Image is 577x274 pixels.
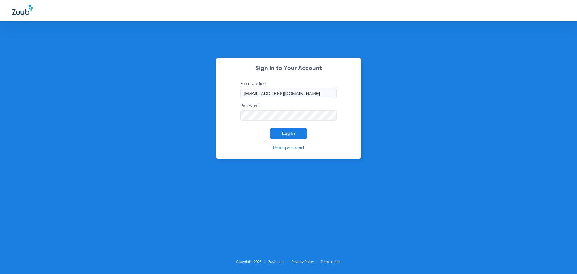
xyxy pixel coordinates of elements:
[547,245,577,274] iframe: Chat Widget
[236,259,268,265] li: Copyright 2025
[231,66,346,72] h2: Sign In to Your Account
[268,259,292,265] li: Zuub, Inc.
[240,81,337,98] label: Email address
[321,260,341,264] a: Terms of Use
[240,110,337,121] input: Password
[240,88,337,98] input: Email address
[270,128,307,139] button: Log In
[282,131,295,136] span: Log In
[273,146,304,150] a: Reset password
[12,5,33,15] img: Zuub Logo
[292,260,314,264] a: Privacy Policy
[240,103,337,121] label: Password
